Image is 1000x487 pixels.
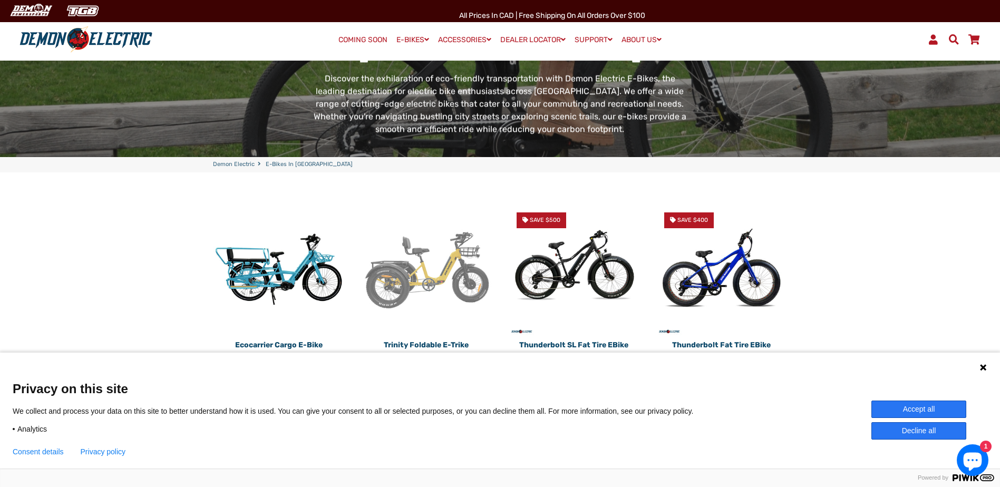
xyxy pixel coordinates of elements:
img: Thunderbolt Fat Tire eBike - Demon Electric [656,204,788,336]
span: All Prices in CAD | Free shipping on all orders over $100 [459,11,645,20]
p: Ecocarrier Cargo E-Bike [213,339,345,350]
button: Accept all [871,401,966,418]
span: Analytics [17,424,47,434]
a: COMING SOON [335,33,391,47]
a: Thunderbolt Fat Tire eBike - Demon Electric Save $400 [656,204,788,336]
img: Thunderbolt SL Fat Tire eBike - Demon Electric [508,204,640,336]
button: Decline all [871,422,966,440]
span: Rated 4.9 out of 5 stars 57 reviews [508,352,640,364]
a: Trinity Foldable E-Trike $2,499 [361,336,492,363]
a: DEALER LOCATOR [497,32,569,47]
p: Thunderbolt SL Fat Tire eBike [508,339,640,350]
h1: E-Bikes in [GEOGRAPHIC_DATA] [311,2,689,65]
img: Ecocarrier Cargo E-Bike [213,204,345,336]
a: Thunderbolt SL Fat Tire eBike - Demon Electric Save $500 [508,204,640,336]
a: Ecocarrier Cargo E-Bike $2,999 [213,336,345,363]
img: Demon Electric [5,2,56,20]
a: ABOUT US [618,32,665,47]
button: Consent details [13,447,64,456]
img: Demon Electric logo [16,26,156,53]
a: E-BIKES [393,32,433,47]
span: Rated 4.8 out of 5 stars 15 reviews [656,352,788,364]
a: Thunderbolt SL Fat Tire eBike Rated 4.9 out of 5 stars 57 reviews $2,499 $1,999 [508,336,640,377]
a: SUPPORT [571,32,616,47]
span: Powered by [914,474,953,481]
a: ACCESSORIES [434,32,495,47]
img: Trinity Foldable E-Trike [361,204,492,336]
a: Thunderbolt Fat Tire eBike Rated 4.8 out of 5 stars 15 reviews $2,099 $1,699 [656,336,788,377]
p: Thunderbolt Fat Tire eBike [656,339,788,350]
img: TGB Canada [61,2,104,20]
span: Discover the exhilaration of eco-friendly transportation with Demon Electric E-Bikes, the leading... [314,73,686,134]
p: Trinity Foldable E-Trike [361,339,492,350]
span: Save $500 [530,217,560,223]
span: Privacy on this site [13,381,987,396]
inbox-online-store-chat: Shopify online store chat [954,444,992,479]
span: Save $400 [677,217,708,223]
p: We collect and process your data on this site to better understand how it is used. You can give y... [13,406,709,416]
span: E-Bikes in [GEOGRAPHIC_DATA] [266,160,353,169]
a: Demon Electric [213,160,255,169]
a: Privacy policy [81,447,126,456]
